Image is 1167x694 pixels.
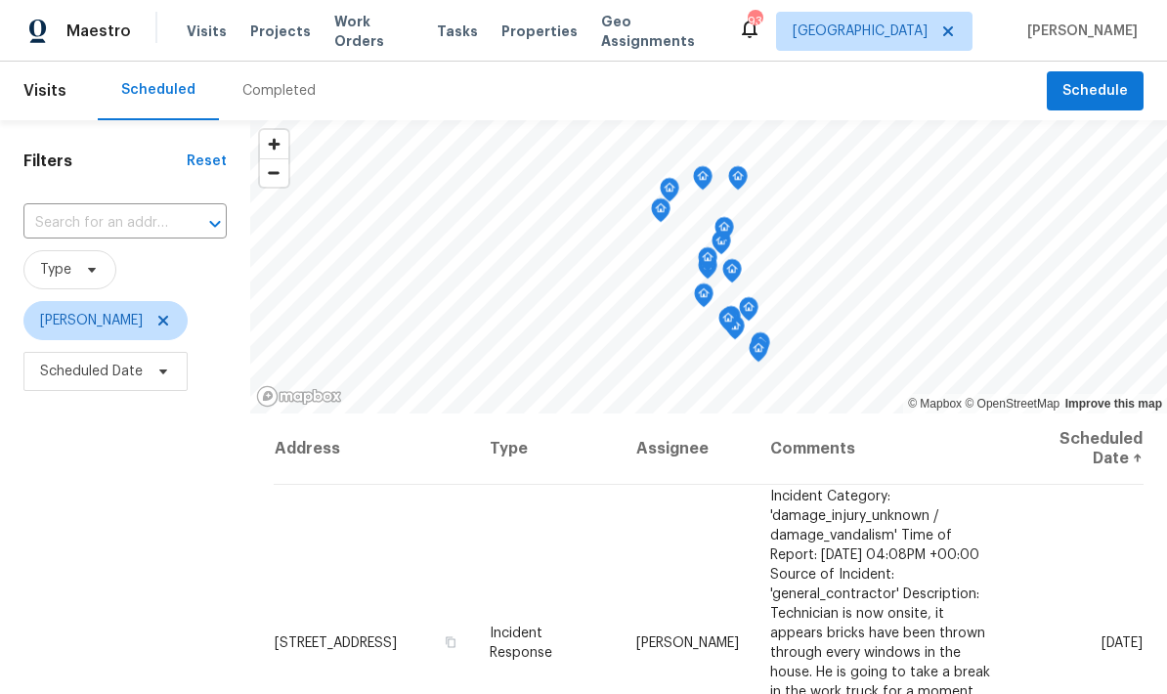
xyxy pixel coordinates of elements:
[651,198,670,229] div: Map marker
[722,259,742,289] div: Map marker
[601,12,714,51] span: Geo Assignments
[40,260,71,280] span: Type
[187,152,227,171] div: Reset
[749,338,768,369] div: Map marker
[694,283,713,314] div: Map marker
[1016,413,1144,485] th: Scheduled Date ↑
[698,247,717,278] div: Map marker
[23,208,172,239] input: Search for an address...
[490,626,552,659] span: Incident Response
[621,413,755,485] th: Assignee
[793,22,928,41] span: [GEOGRAPHIC_DATA]
[721,306,741,336] div: Map marker
[660,178,679,208] div: Map marker
[256,385,342,408] a: Mapbox homepage
[260,158,288,187] button: Zoom out
[908,397,962,411] a: Mapbox
[274,413,475,485] th: Address
[23,69,66,112] span: Visits
[636,635,739,649] span: [PERSON_NAME]
[718,308,738,338] div: Map marker
[40,362,143,381] span: Scheduled Date
[474,413,621,485] th: Type
[242,81,316,101] div: Completed
[260,159,288,187] span: Zoom out
[187,22,227,41] span: Visits
[1065,397,1162,411] a: Improve this map
[66,22,131,41] span: Maestro
[714,217,734,247] div: Map marker
[728,166,748,196] div: Map marker
[751,332,770,363] div: Map marker
[250,22,311,41] span: Projects
[965,397,1059,411] a: OpenStreetMap
[201,210,229,238] button: Open
[748,12,761,31] div: 93
[275,635,397,649] span: [STREET_ADDRESS]
[712,231,731,261] div: Map marker
[501,22,578,41] span: Properties
[23,152,187,171] h1: Filters
[739,297,758,327] div: Map marker
[334,12,413,51] span: Work Orders
[1102,635,1143,649] span: [DATE]
[1062,79,1128,104] span: Schedule
[40,311,143,330] span: [PERSON_NAME]
[260,130,288,158] button: Zoom in
[725,316,745,346] div: Map marker
[1047,71,1144,111] button: Schedule
[441,632,458,650] button: Copy Address
[1019,22,1138,41] span: [PERSON_NAME]
[437,24,478,38] span: Tasks
[755,413,1016,485] th: Comments
[693,166,713,196] div: Map marker
[121,80,195,100] div: Scheduled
